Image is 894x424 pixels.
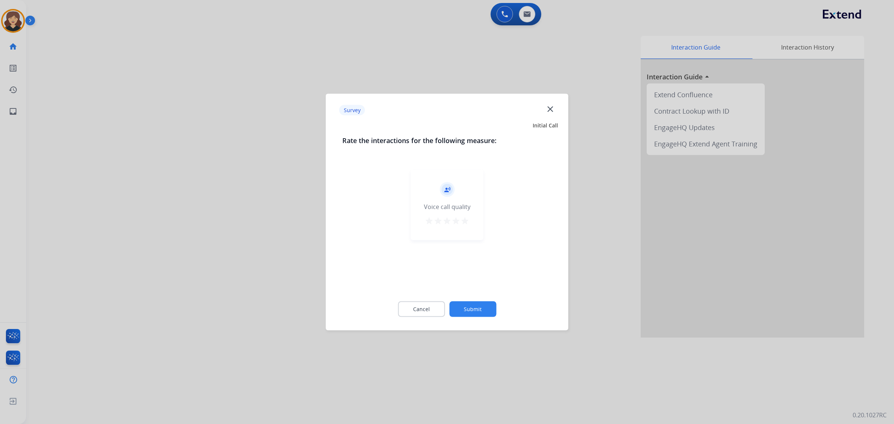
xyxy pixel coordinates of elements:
p: Survey [339,105,365,115]
div: Voice call quality [424,202,470,211]
mat-icon: star [460,216,469,225]
mat-icon: star [451,216,460,225]
mat-icon: record_voice_over [444,186,450,193]
mat-icon: star [425,216,434,225]
mat-icon: star [434,216,443,225]
mat-icon: close [545,104,555,114]
button: Submit [449,301,496,317]
span: Initial Call [533,122,558,129]
h3: Rate the interactions for the following measure: [342,135,552,146]
mat-icon: star [443,216,451,225]
button: Cancel [398,301,445,317]
p: 0.20.1027RC [853,411,887,420]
